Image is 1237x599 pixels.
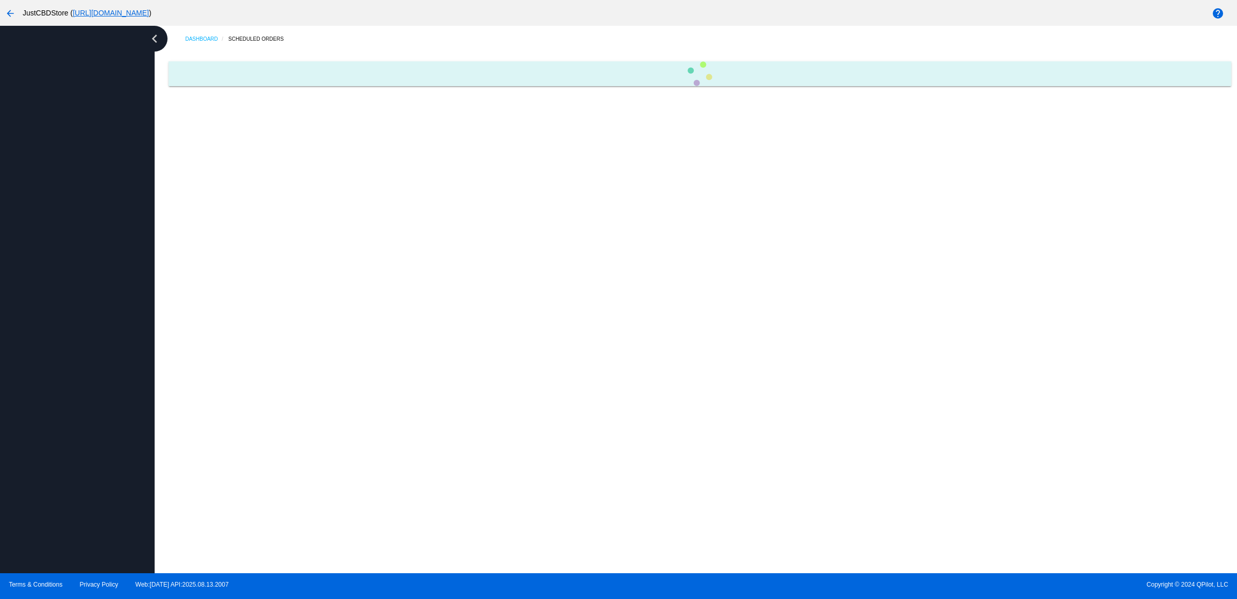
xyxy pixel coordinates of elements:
[228,31,293,47] a: Scheduled Orders
[4,7,16,20] mat-icon: arrow_back
[9,581,62,588] a: Terms & Conditions
[73,9,149,17] a: [URL][DOMAIN_NAME]
[1212,7,1224,20] mat-icon: help
[627,581,1228,588] span: Copyright © 2024 QPilot, LLC
[185,31,228,47] a: Dashboard
[136,581,229,588] a: Web:[DATE] API:2025.08.13.2007
[23,9,152,17] span: JustCBDStore ( )
[146,30,163,47] i: chevron_left
[80,581,119,588] a: Privacy Policy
